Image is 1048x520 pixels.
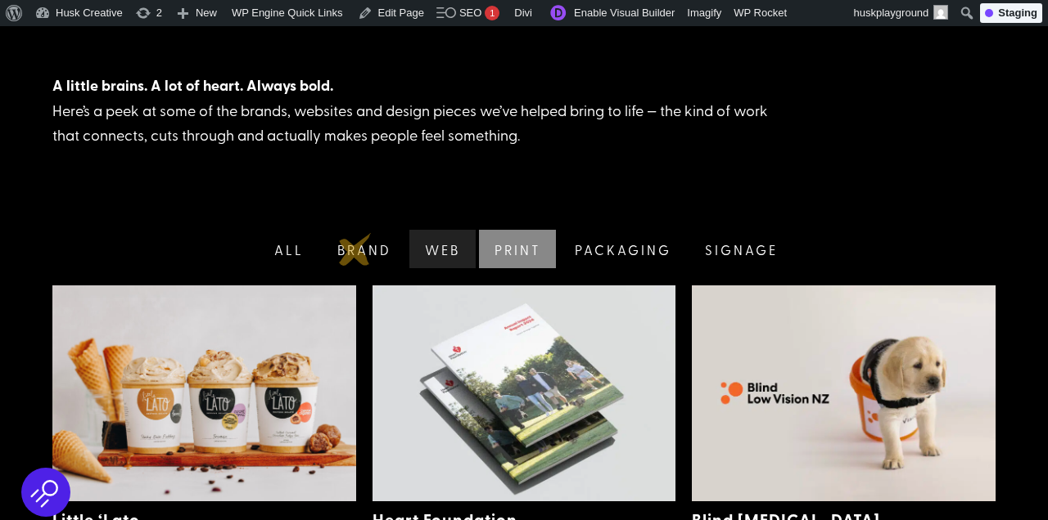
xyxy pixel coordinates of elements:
a: All [255,230,318,268]
img: Heart Foundation [373,285,676,501]
img: Little ‘Lato [52,285,356,501]
a: Packaging [556,230,687,268]
a: Print [476,230,557,268]
div: Here’s a peek at some of the brands, websites and design pieces we’ve helped bring to life — the ... [52,73,789,148]
span: huskplayground [854,7,929,19]
a: Signage [686,230,793,268]
div: 1 [485,6,499,20]
strong: A little brains. A lot of heart. Always bold. [52,74,333,96]
a: Brand [318,230,407,268]
div: Staging [980,3,1042,23]
a: Web [406,230,476,268]
img: Blind Low Vision NZ [692,285,996,501]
